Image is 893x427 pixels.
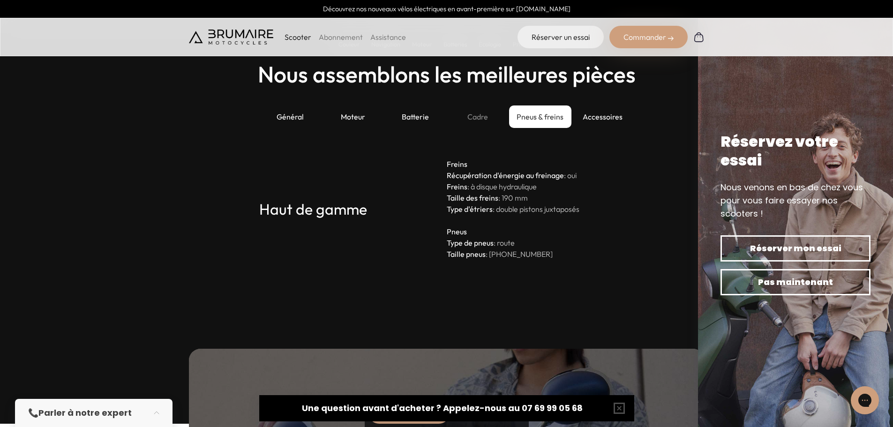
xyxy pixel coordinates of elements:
a: Assistance [370,32,406,42]
div: Pneus & freins [509,105,571,128]
strong: Type d'étriers [447,204,493,214]
div: Général [259,105,322,128]
a: Abonnement [319,32,363,42]
h2: Nous assemblons les meilleures pièces [258,62,636,87]
strong: Taille pneus [447,249,486,259]
div: Accessoires [571,105,634,128]
img: Brumaire Motocycles [189,30,273,45]
strong: Pneus Type de pneus [447,227,494,247]
strong: Freins [447,182,467,191]
img: right-arrow-2.png [668,36,674,41]
strong: Taille des freins [447,193,498,202]
img: Panier [693,31,705,43]
p: : oui : à disque hydraulique : 190 mm : double pistons juxtaposés : route : [PHONE_NUMBER] [447,158,634,260]
div: Commander [609,26,688,48]
iframe: Gorgias live chat messenger [846,383,884,418]
div: Moteur [322,105,384,128]
div: Batterie [384,105,446,128]
a: Réserver un essai [518,26,604,48]
h3: Haut de gamme [259,158,447,260]
div: Cadre [447,105,509,128]
strong: Freins Récupération d'énergie au freinage [447,159,564,180]
p: Scooter [285,31,311,43]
